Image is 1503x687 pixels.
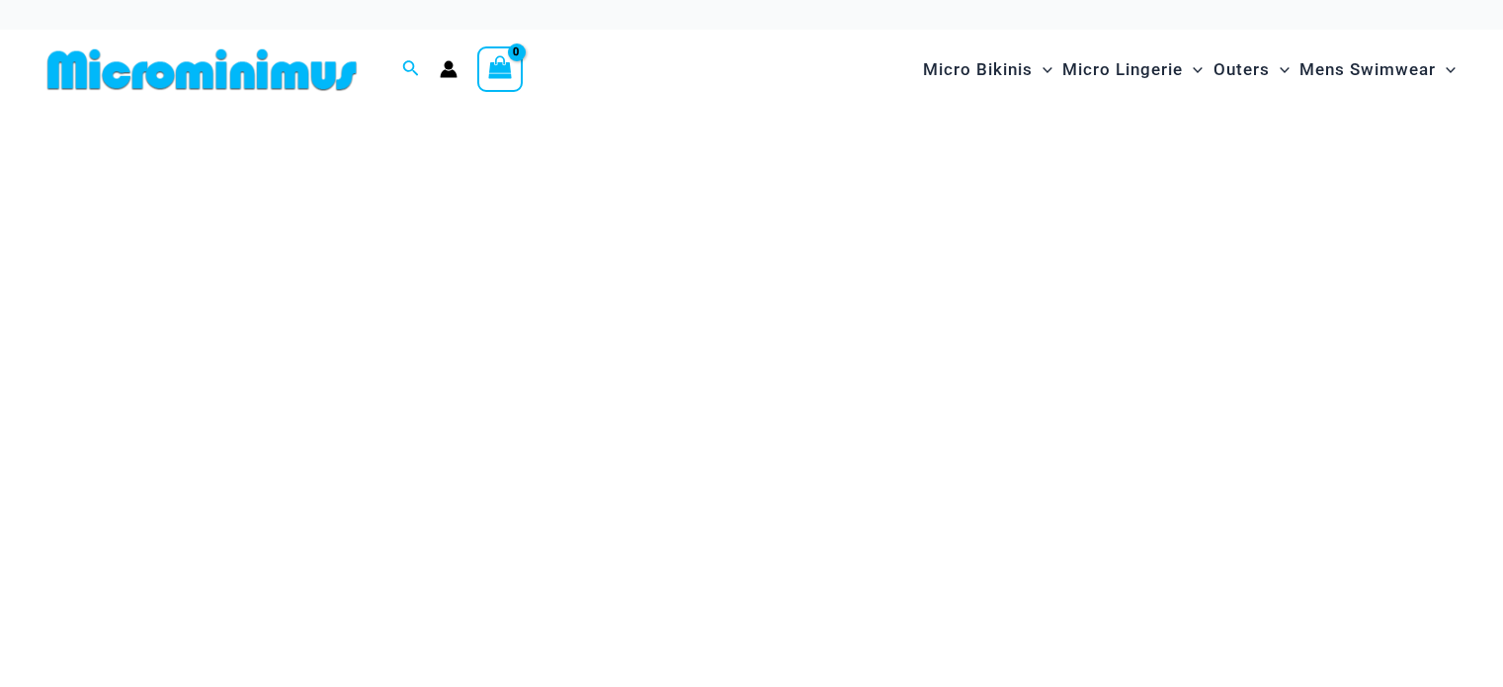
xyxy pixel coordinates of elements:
[440,60,458,78] a: Account icon link
[1062,44,1183,95] span: Micro Lingerie
[1183,44,1203,95] span: Menu Toggle
[1299,44,1436,95] span: Mens Swimwear
[40,47,365,92] img: MM SHOP LOGO FLAT
[402,57,420,82] a: Search icon link
[1057,40,1208,100] a: Micro LingerieMenu ToggleMenu Toggle
[918,40,1057,100] a: Micro BikinisMenu ToggleMenu Toggle
[477,46,523,92] a: View Shopping Cart, empty
[923,44,1033,95] span: Micro Bikinis
[915,37,1463,103] nav: Site Navigation
[1436,44,1456,95] span: Menu Toggle
[1033,44,1052,95] span: Menu Toggle
[1270,44,1290,95] span: Menu Toggle
[1213,44,1270,95] span: Outers
[1294,40,1461,100] a: Mens SwimwearMenu ToggleMenu Toggle
[1209,40,1294,100] a: OutersMenu ToggleMenu Toggle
